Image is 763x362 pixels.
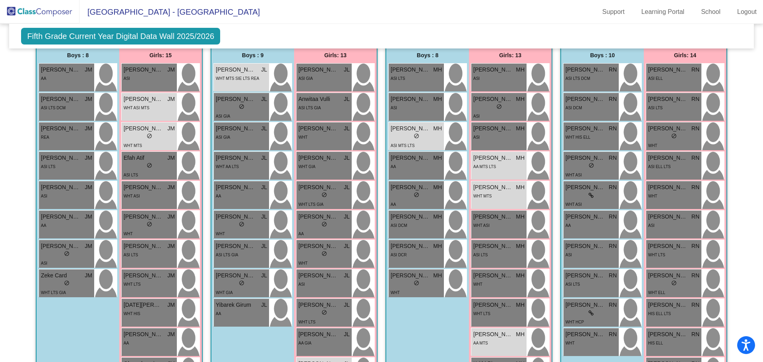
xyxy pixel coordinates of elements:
span: do_not_disturb_alt [589,163,594,168]
span: MH [433,124,442,133]
span: JM [167,242,175,250]
span: [PERSON_NAME] [391,154,430,162]
span: ASI GIA [216,114,230,118]
span: ASI LTS DCM [41,106,66,110]
span: ASI LTS DCM [565,76,590,81]
span: JL [261,95,267,103]
span: JL [261,154,267,162]
span: JL [344,124,350,133]
span: AA [216,312,221,316]
span: [PERSON_NAME] [298,301,338,309]
span: JM [167,213,175,221]
span: MH [516,301,525,309]
span: [PERSON_NAME] [473,95,513,103]
span: WHT MTS [473,194,492,198]
span: JL [344,242,350,250]
span: WHT [391,290,400,295]
span: MH [516,330,525,339]
span: [PERSON_NAME] [473,271,513,280]
span: JM [167,95,175,103]
span: [PERSON_NAME][DATE] [648,95,688,103]
a: School [695,6,727,18]
span: WHT ASI [124,194,140,198]
span: [PERSON_NAME] [473,330,513,339]
span: RN [609,271,617,280]
span: WHT [473,282,482,287]
span: [PERSON_NAME] [298,66,338,74]
span: [GEOGRAPHIC_DATA] - [GEOGRAPHIC_DATA] [79,6,260,18]
span: RN [691,95,699,103]
span: MH [516,95,525,103]
span: do_not_disturb_alt [321,192,327,197]
span: ASI LTS [565,282,580,287]
span: do_not_disturb_alt [147,133,152,139]
span: JM [85,271,92,280]
span: do_not_disturb_alt [321,310,327,315]
span: JM [167,154,175,162]
span: AA [298,232,304,236]
span: [PERSON_NAME] [298,271,338,280]
span: do_not_disturb_alt [321,221,327,227]
span: MH [433,183,442,192]
span: WHT GIA [298,165,316,169]
span: JM [85,242,92,250]
span: RN [609,154,617,162]
span: WHT [565,341,575,345]
span: RN [691,271,699,280]
span: [PERSON_NAME] [565,124,605,133]
span: [PERSON_NAME] [298,242,338,250]
span: [PERSON_NAME] [298,124,338,133]
span: [PERSON_NAME] [124,330,163,339]
span: [PERSON_NAME] [216,66,256,74]
span: ASI [473,114,480,118]
span: [PERSON_NAME] [391,242,430,250]
span: [PERSON_NAME] [473,154,513,162]
span: WHT [298,261,308,265]
span: ASI LTS [648,106,663,110]
span: [PERSON_NAME] [565,301,605,309]
span: MH [433,66,442,74]
span: WHT [216,232,225,236]
span: ASI GIA [298,76,313,81]
span: [PERSON_NAME] [391,66,430,74]
span: AA [124,341,129,345]
span: ASI GIA [216,135,230,139]
span: [PERSON_NAME] [41,124,81,133]
span: RN [609,95,617,103]
div: Girls: 14 [644,47,726,63]
span: [PERSON_NAME] [41,183,81,192]
span: HIS ELL LTS [648,312,671,316]
span: [PERSON_NAME] [41,66,81,74]
span: WHT MTS SIE LTS REA [216,76,259,81]
span: JL [344,301,350,309]
span: JM [167,301,175,309]
span: WHT AA LTS [216,165,239,169]
span: [PERSON_NAME] [124,242,163,250]
span: [PERSON_NAME] [391,213,430,221]
span: [PERSON_NAME] [298,183,338,192]
div: Boys : 8 [37,47,119,63]
div: Girls: 15 [119,47,202,63]
span: [PERSON_NAME] [124,95,163,103]
span: JM [85,183,92,192]
span: RN [609,242,617,250]
span: [PERSON_NAME] [216,95,256,103]
span: [PERSON_NAME] [565,95,605,103]
span: MH [433,242,442,250]
span: ASI [41,194,47,198]
span: RN [691,301,699,309]
span: JL [344,213,350,221]
span: [PERSON_NAME][MEDICAL_DATA] [216,154,256,162]
span: AA [216,194,221,198]
span: WHT MTS [124,143,142,148]
span: JM [167,183,175,192]
span: JL [261,242,267,250]
span: [PERSON_NAME] [473,183,513,192]
div: Boys : 10 [561,47,644,63]
div: Boys : 9 [211,47,294,63]
span: [PERSON_NAME] [565,242,605,250]
span: JL [344,154,350,162]
span: AA [41,76,46,81]
span: RN [691,213,699,221]
span: [PERSON_NAME] [41,154,81,162]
